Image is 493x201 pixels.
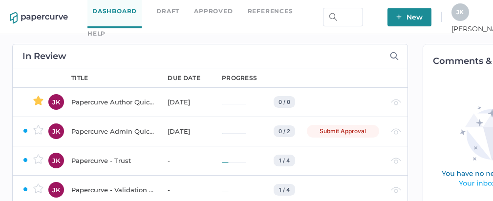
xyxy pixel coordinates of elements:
[390,52,399,60] img: search-icon-expand.c6106642.svg
[71,184,156,196] div: Papercurve - Validation & Compliance Summary
[391,158,401,164] img: eye-light-gray.b6d092a5.svg
[33,154,43,164] img: star-inactive.70f2008a.svg
[391,128,401,135] img: eye-light-gray.b6d092a5.svg
[274,155,295,166] div: 1 / 4
[48,123,64,139] div: JK
[22,157,28,163] img: ZaPP2z7XVwAAAABJRU5ErkJggg==
[396,14,402,20] img: plus-white.e19ec114.svg
[22,186,28,192] img: ZaPP2z7XVwAAAABJRU5ErkJggg==
[391,99,401,105] img: eye-light-gray.b6d092a5.svg
[274,184,295,196] div: 1 / 4
[33,96,43,105] img: star-active.7b6ae705.svg
[194,6,233,17] a: Approved
[10,12,68,24] img: papercurve-logo-colour.7244d18c.svg
[168,74,200,82] div: due date
[156,6,179,17] a: Draft
[22,52,66,60] h2: In Review
[387,8,431,26] button: New
[71,74,88,82] div: title
[33,125,43,135] img: star-inactive.70f2008a.svg
[158,146,212,175] td: -
[48,94,64,110] div: JK
[456,8,464,16] span: J K
[71,125,156,137] div: Papercurve Admin Quick Start Guide Notification Test
[323,8,363,26] input: Search Workspace
[396,8,423,26] span: New
[71,155,156,166] div: Papercurve - Trust
[307,125,379,138] div: Submit Approval
[274,96,295,108] div: 0 / 0
[71,96,156,108] div: Papercurve Author Quick Start Guide
[168,96,210,108] div: [DATE]
[329,13,337,21] img: search.bf03fe8b.svg
[248,6,293,17] a: References
[87,28,106,39] div: help
[22,128,28,134] img: ZaPP2z7XVwAAAABJRU5ErkJggg==
[391,187,401,193] img: eye-light-gray.b6d092a5.svg
[48,182,64,198] div: JK
[48,153,64,168] div: JK
[222,74,257,82] div: progress
[274,125,295,137] div: 0 / 2
[168,125,210,137] div: [DATE]
[33,183,43,193] img: star-inactive.70f2008a.svg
